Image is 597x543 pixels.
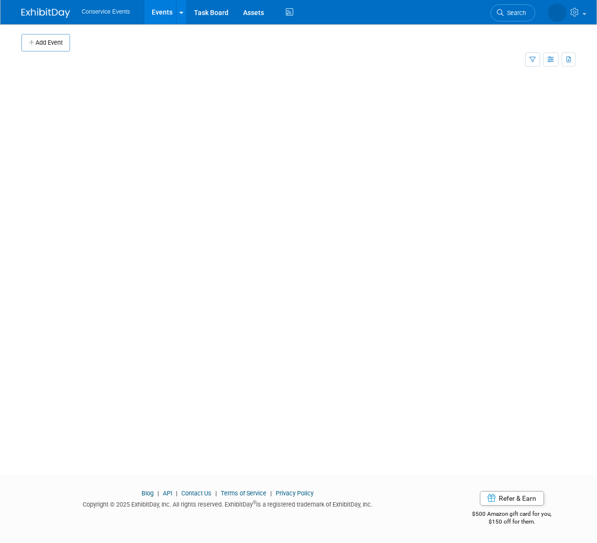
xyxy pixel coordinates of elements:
[181,490,211,497] a: Contact Us
[491,4,535,21] a: Search
[21,8,70,18] img: ExhibitDay
[548,3,566,22] img: Amiee Griffey
[174,490,180,497] span: |
[253,500,256,505] sup: ®
[21,34,70,51] button: Add Event
[504,9,526,17] span: Search
[480,491,544,506] a: Refer & Earn
[221,490,266,497] a: Terms of Service
[21,498,434,509] div: Copyright © 2025 ExhibitDay, Inc. All rights reserved. ExhibitDay is a registered trademark of Ex...
[155,490,161,497] span: |
[448,518,576,526] div: $150 off for them.
[82,8,130,15] span: Conservice Events
[448,504,576,526] div: $500 Amazon gift card for you,
[268,490,274,497] span: |
[141,490,154,497] a: Blog
[213,490,219,497] span: |
[276,490,314,497] a: Privacy Policy
[163,490,172,497] a: API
